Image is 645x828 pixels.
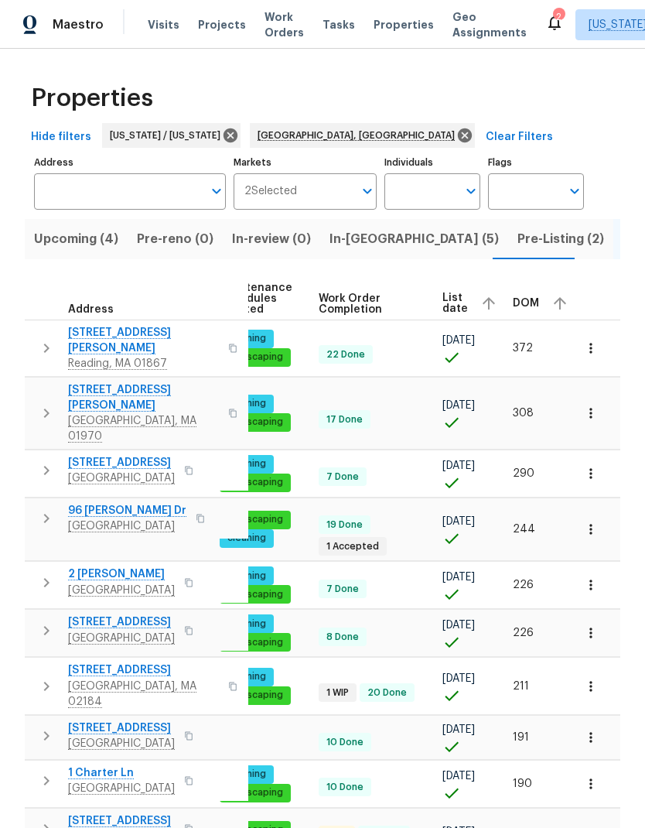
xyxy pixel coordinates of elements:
label: Markets [234,158,377,167]
span: [DATE] [442,620,475,631]
span: [DATE] [442,400,475,411]
button: Clear Filters [479,123,559,152]
span: Projects [198,17,246,33]
span: landscaping [221,416,289,429]
span: Work Orders [264,9,304,40]
span: Maintenance schedules created [220,282,292,315]
span: 17 Done [320,413,369,426]
span: 22 Done [320,348,371,361]
button: Open [564,180,585,202]
span: 290 [513,468,534,479]
div: [GEOGRAPHIC_DATA], [GEOGRAPHIC_DATA] [250,123,475,148]
span: Geo Assignments [452,9,527,40]
span: 7 Done [320,583,365,596]
span: cleaning [221,532,272,545]
span: Maestro [53,17,104,33]
span: DOM [513,298,539,309]
span: landscaping [221,786,289,799]
span: 1 WIP [320,686,355,700]
span: 191 [513,732,529,743]
span: Properties [374,17,434,33]
span: [DATE] [442,771,475,782]
div: 2 [553,9,564,25]
span: 308 [513,408,534,419]
span: landscaping [221,689,289,702]
span: [DATE] [442,516,475,527]
span: 1 Accepted [320,540,385,553]
span: Hide filters [31,128,91,147]
button: Open [460,180,482,202]
span: [DATE] [442,460,475,471]
span: [DATE] [442,335,475,346]
span: Upcoming (4) [34,228,118,250]
span: [DATE] [442,673,475,684]
span: 372 [513,343,533,354]
span: Pre-Listing (2) [517,228,604,250]
span: Work Order Completion [319,293,416,315]
span: List date [442,293,468,314]
span: In-review (0) [232,228,311,250]
button: Open [357,180,378,202]
span: 190 [513,778,532,789]
span: Properties [31,91,153,106]
span: 226 [513,628,534,638]
span: landscaping [221,588,289,601]
span: landscaping [221,476,289,489]
span: In-[GEOGRAPHIC_DATA] (5) [329,228,499,250]
span: Clear Filters [486,128,553,147]
span: 10 Done [320,736,370,749]
span: 8 Done [320,631,365,644]
span: Pre-reno (0) [137,228,213,250]
span: 7 Done [320,470,365,484]
span: landscaping [221,351,289,364]
span: Address [68,304,114,315]
span: [US_STATE] / [US_STATE] [110,128,227,143]
label: Individuals [384,158,480,167]
span: 244 [513,524,535,535]
label: Flags [488,158,584,167]
button: Hide filters [25,123,97,152]
span: landscaping [221,513,289,526]
span: landscaping [221,636,289,649]
span: 211 [513,681,529,692]
span: [DATE] [442,724,475,735]
span: Tasks [322,19,355,30]
span: 2 Selected [244,185,297,198]
span: 226 [513,580,534,590]
label: Address [34,158,226,167]
span: 10 Done [320,781,370,794]
span: 20 Done [361,686,413,700]
span: Visits [148,17,179,33]
span: 19 Done [320,518,369,532]
button: Open [206,180,227,202]
div: [US_STATE] / [US_STATE] [102,123,241,148]
span: [DATE] [442,572,475,583]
